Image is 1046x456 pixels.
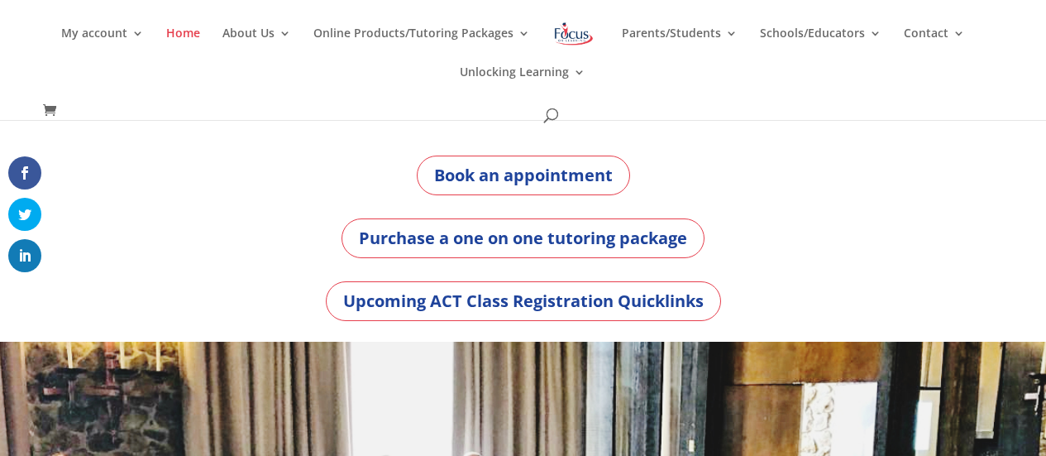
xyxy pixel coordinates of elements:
[166,27,200,66] a: Home
[222,27,291,66] a: About Us
[342,218,704,258] a: Purchase a one on one tutoring package
[760,27,881,66] a: Schools/Educators
[417,156,630,195] a: Book an appointment
[460,66,585,105] a: Unlocking Learning
[313,27,530,66] a: Online Products/Tutoring Packages
[61,27,144,66] a: My account
[326,281,721,321] a: Upcoming ACT Class Registration Quicklinks
[904,27,965,66] a: Contact
[552,19,595,49] img: Focus on Learning
[622,27,738,66] a: Parents/Students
